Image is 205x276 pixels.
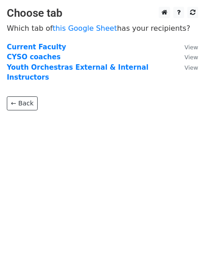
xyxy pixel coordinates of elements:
a: Youth Orchestras External & Internal Instructors [7,63,148,82]
a: Current Faculty [7,43,66,51]
a: View [176,63,198,71]
p: Which tab of has your recipients? [7,24,198,33]
a: CYSO coaches [7,53,61,61]
a: this Google Sheet [53,24,117,33]
a: View [176,53,198,61]
small: View [185,54,198,61]
h3: Choose tab [7,7,198,20]
a: ← Back [7,96,38,110]
a: View [176,43,198,51]
small: View [185,64,198,71]
small: View [185,44,198,51]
